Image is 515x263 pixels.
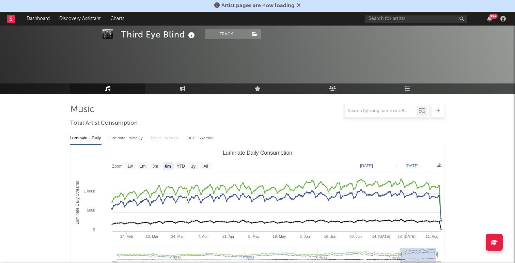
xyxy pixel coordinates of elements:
text: 30. Jun [349,234,362,238]
a: Charts [106,12,129,26]
span: Dismiss [297,3,301,9]
div: Luminate - Daily [70,133,102,144]
text: YTD [177,164,185,169]
div: Luminate - Weekly [108,133,144,144]
text: 16. Jun [324,234,336,238]
text: 0 [93,227,95,231]
text: 6m [165,164,171,169]
input: Search by song name or URL [345,108,417,114]
a: Dashboard [22,12,54,26]
text: 5. May [248,234,260,238]
text: 1y [191,164,196,169]
text: 19. May [272,234,286,238]
text: Luminate Daily Streams [75,181,80,224]
text: 10. Mar [146,234,159,238]
input: Search for artists [365,15,467,23]
text: All [203,164,208,169]
div: 99 + [489,14,498,19]
button: 99+ [487,16,492,21]
text: 21. Apr [222,234,234,238]
text: 3m [153,164,158,169]
a: Discovery Assistant [54,12,106,26]
text: Luminate Daily Consumption [223,150,293,156]
text: 24. Mar [171,234,184,238]
text: 1m [140,164,146,169]
text: [DATE] [360,164,373,168]
button: Track [205,29,248,39]
text: Zoom [112,164,123,169]
text: 2. Jun [300,234,310,238]
span: Artist pages are now loading [221,3,295,9]
text: 28. [DATE] [397,234,416,238]
text: [DATE] [406,164,419,168]
text: 1w [128,164,133,169]
text: 1 000k [84,189,95,193]
text: → [394,164,398,168]
text: 24. Feb [120,234,133,238]
div: Third Eye Blind [121,29,197,40]
text: 500k [87,208,95,212]
text: 14. [DATE] [372,234,390,238]
div: OCC - Weekly [187,133,214,144]
span: Total Artist Consumption [70,119,138,127]
text: 7. Apr [198,234,208,238]
text: 11. Aug [426,234,438,238]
